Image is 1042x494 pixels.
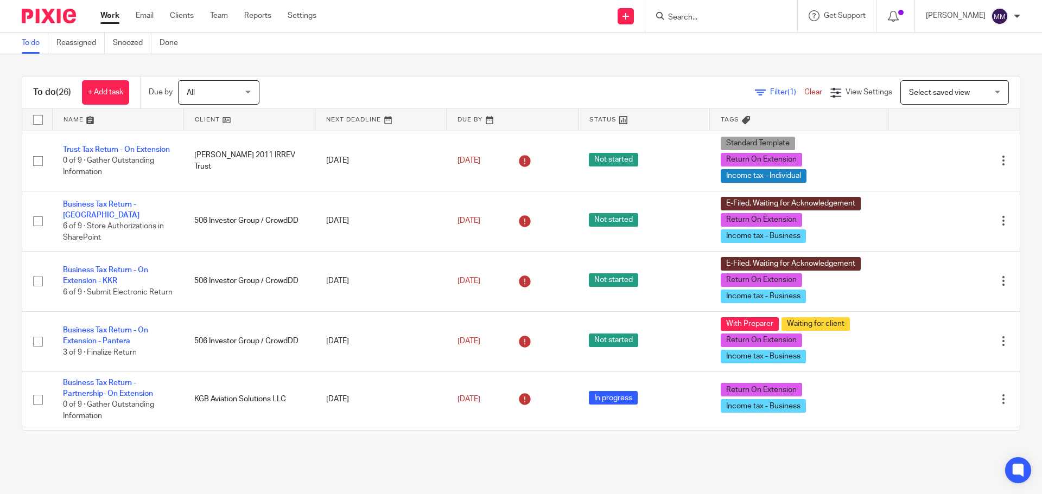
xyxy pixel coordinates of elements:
span: Return On Extension [721,383,802,396]
a: Clients [170,10,194,21]
span: Waiting for client [781,317,850,331]
input: Search [667,13,765,23]
td: [DATE] [315,371,447,427]
span: 0 of 9 · Gather Outstanding Information [63,157,154,176]
td: KGB Aviation Solutions LLC [183,371,315,427]
a: Settings [288,10,316,21]
span: [DATE] [458,395,480,403]
a: Reports [244,10,271,21]
td: 506 Investor Group / CrowdDD [183,251,315,311]
a: + Add task [82,80,129,105]
span: Filter [770,88,804,96]
td: [DATE] [315,191,447,251]
span: Tags [721,117,739,123]
span: (26) [56,88,71,97]
span: Not started [589,213,638,227]
a: Done [160,33,186,54]
h1: To do [33,87,71,98]
a: To do [22,33,48,54]
span: [DATE] [458,337,480,345]
img: svg%3E [991,8,1008,25]
span: Return On Extension [721,273,802,287]
span: 3 of 9 · Finalize Return [63,349,137,356]
span: [DATE] [458,277,480,285]
span: Return On Extension [721,333,802,347]
td: 506 Investor Group / CrowdDD [183,191,315,251]
span: Income tax - Business [721,350,806,363]
span: Income tax - Individual [721,169,806,183]
span: Not started [589,333,638,347]
span: E-Filed, Waiting for Acknowledgement [721,197,861,210]
span: All [187,89,195,97]
span: Income tax - Business [721,290,806,303]
td: Kaima Agro LLC [183,427,315,472]
span: With Preparer [721,317,779,331]
td: [DATE] [315,427,447,472]
td: [PERSON_NAME] 2011 IRREV Trust [183,131,315,191]
a: Work [100,10,119,21]
td: [DATE] [315,251,447,311]
span: (1) [787,88,796,96]
span: Return On Extension [721,153,802,166]
span: Income tax - Business [721,399,806,413]
a: Reassigned [56,33,105,54]
a: Trust Tax Return - On Extension [63,146,170,153]
td: [DATE] [315,131,447,191]
span: 6 of 9 · Submit Electronic Return [63,288,173,296]
span: [DATE] [458,157,480,164]
a: Snoozed [113,33,151,54]
span: Standard Template [721,137,795,150]
span: In progress [589,391,638,405]
a: Clear [804,88,822,96]
span: 6 of 9 · Store Authorizations in SharePoint [63,223,164,242]
span: Not started [589,273,638,287]
p: Due by [149,87,173,98]
span: Get Support [824,12,866,20]
a: Business Tax Return - On Extension - Pantera [63,326,148,345]
a: Business Tax Return - [GEOGRAPHIC_DATA] [63,201,139,219]
a: Team [210,10,228,21]
span: E-Filed, Waiting for Acknowledgement [721,257,861,271]
td: [DATE] [315,311,447,371]
span: [DATE] [458,217,480,224]
span: Select saved view [909,89,970,97]
a: Email [136,10,154,21]
span: View Settings [846,88,892,96]
img: Pixie [22,9,76,23]
td: 506 Investor Group / CrowdDD [183,311,315,371]
a: Business Tax Return - Partnership- On Extension [63,379,153,397]
span: Return On Extension [721,213,802,227]
span: Income tax - Business [721,229,806,243]
a: Business Tax Return - On Extension - KKR [63,266,148,285]
p: [PERSON_NAME] [926,10,986,21]
span: Not started [589,153,638,166]
span: 0 of 9 · Gather Outstanding Information [63,401,154,420]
